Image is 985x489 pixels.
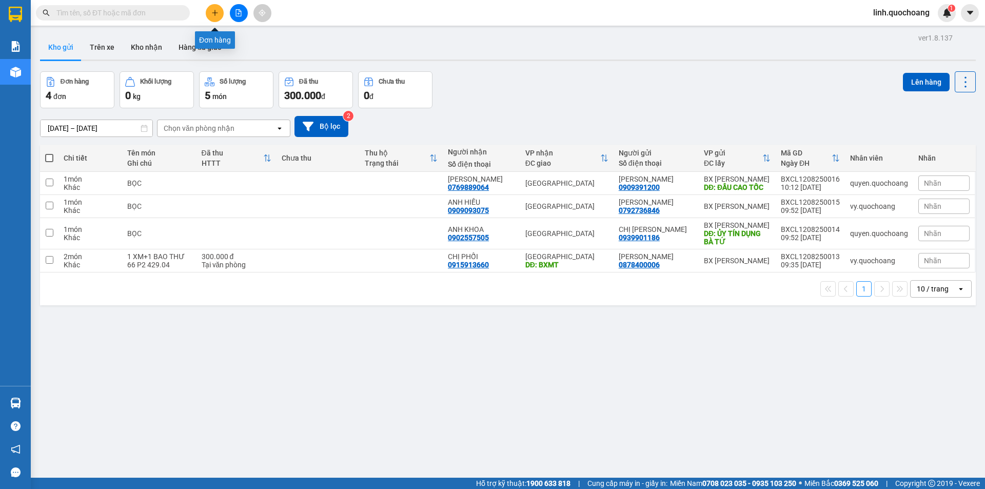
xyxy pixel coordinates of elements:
div: 0939901186 [619,233,660,242]
button: Lên hàng [903,73,950,91]
div: BX [PERSON_NAME] [704,202,771,210]
button: Khối lượng0kg [120,71,194,108]
div: ANH SƠN [619,198,694,206]
span: Nhãn [924,229,941,238]
div: Ghi chú [127,159,191,167]
span: Hỗ trợ kỹ thuật: [476,478,570,489]
div: [GEOGRAPHIC_DATA] [525,252,608,261]
div: Khác [64,233,117,242]
th: Toggle SortBy [520,145,614,172]
div: ANH HIẾU [448,198,515,206]
span: notification [11,444,21,454]
div: ANH TIẾN [619,252,694,261]
div: Tên món [127,149,191,157]
div: ANH TUẤN [448,175,515,183]
div: 1 món [64,175,117,183]
svg: open [957,285,965,293]
div: CHỊ TRANG [619,225,694,233]
div: vy.quochoang [850,202,908,210]
div: 10:12 [DATE] [781,183,840,191]
div: Mã GD [781,149,832,157]
span: món [212,92,227,101]
img: warehouse-icon [10,398,21,408]
div: 0878400006 [619,261,660,269]
div: ĐC giao [525,159,600,167]
div: DĐ: ĐẦU CAO TỐC [704,183,771,191]
span: linh.quochoang [865,6,938,19]
div: VP nhận [525,149,600,157]
div: [GEOGRAPHIC_DATA] [525,179,608,187]
th: Toggle SortBy [699,145,776,172]
span: đ [321,92,325,101]
button: Kho nhận [123,35,170,60]
span: caret-down [966,8,975,17]
div: quyen.quochoang [850,179,908,187]
span: question-circle [11,421,21,431]
span: Nhãn [924,202,941,210]
img: icon-new-feature [942,8,952,17]
div: Người gửi [619,149,694,157]
span: đ [369,92,373,101]
span: message [11,467,21,477]
img: solution-icon [10,41,21,52]
div: Chưa thu [282,154,354,162]
div: 0792736846 [619,206,660,214]
button: caret-down [961,4,979,22]
span: Cung cấp máy in - giấy in: [587,478,667,489]
div: BX [PERSON_NAME] [704,175,771,183]
button: file-add [230,4,248,22]
button: Kho gửi [40,35,82,60]
sup: 2 [343,111,353,121]
span: Miền Nam [670,478,796,489]
span: 0 [364,89,369,102]
div: vy.quochoang [850,257,908,265]
th: Toggle SortBy [196,145,277,172]
div: 09:52 [DATE] [781,233,840,242]
span: 1 [950,5,953,12]
span: 0 [125,89,131,102]
div: Đơn hàng [61,78,89,85]
div: 2 món [64,252,117,261]
div: CHỊ PHỐI [448,252,515,261]
div: 0909093075 [448,206,489,214]
strong: 0369 525 060 [834,479,878,487]
div: Nhãn [918,154,970,162]
div: quyen.quochoang [850,229,908,238]
div: Nhân viên [850,154,908,162]
div: 09:52 [DATE] [781,206,840,214]
div: 300.000 đ [202,252,271,261]
div: Trạng thái [365,159,429,167]
button: Số lượng5món [199,71,273,108]
div: Đơn hàng [195,31,235,49]
button: Hàng đã giao [170,35,230,60]
span: 300.000 [284,89,321,102]
div: BXCL1208250014 [781,225,840,233]
button: Trên xe [82,35,123,60]
img: warehouse-icon [10,67,21,77]
div: BỌC [127,179,191,187]
div: Số lượng [220,78,246,85]
span: aim [259,9,266,16]
div: DĐ: BXMT [525,261,608,269]
span: kg [133,92,141,101]
button: Chưa thu0đ [358,71,432,108]
div: Đã thu [299,78,318,85]
div: [GEOGRAPHIC_DATA] [525,229,608,238]
strong: 1900 633 818 [526,479,570,487]
button: plus [206,4,224,22]
span: ⚪️ [799,481,802,485]
div: BXCL1208250015 [781,198,840,206]
div: Khác [64,183,117,191]
div: Số điện thoại [448,160,515,168]
div: 10 / trang [917,284,949,294]
div: Ngày ĐH [781,159,832,167]
div: BXCL1208250016 [781,175,840,183]
div: 66 P2 429.04 [127,261,191,269]
svg: open [275,124,284,132]
strong: 0708 023 035 - 0935 103 250 [702,479,796,487]
div: Khác [64,261,117,269]
div: HTTT [202,159,263,167]
div: Chi tiết [64,154,117,162]
span: Nhãn [924,179,941,187]
button: aim [253,4,271,22]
